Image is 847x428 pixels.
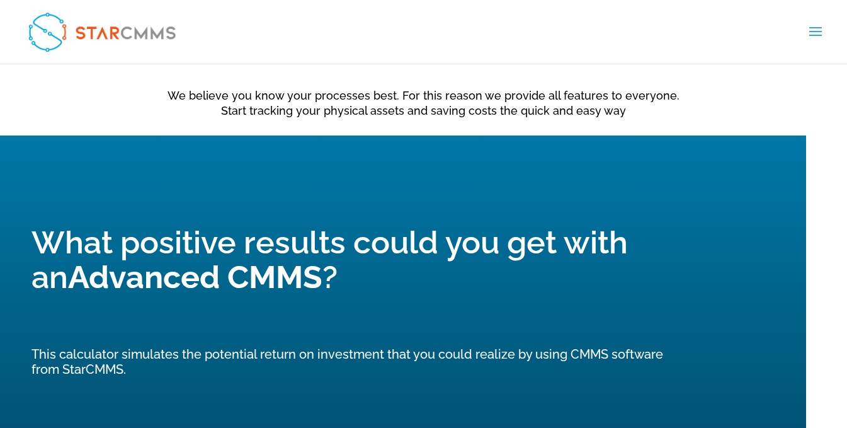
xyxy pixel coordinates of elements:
[31,347,686,377] div: This calculator simulates the potential return on investment that you could realize by using CMMS...
[85,88,763,119] p: We believe you know your processes best. For this reason we provide all features to everyone. Sta...
[637,292,847,428] iframe: Chat Widget
[68,258,338,296] span: ?
[31,225,701,301] h2: What positive results could you get with an
[21,6,183,59] img: StarCMMS
[68,258,322,296] b: Advanced CMMS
